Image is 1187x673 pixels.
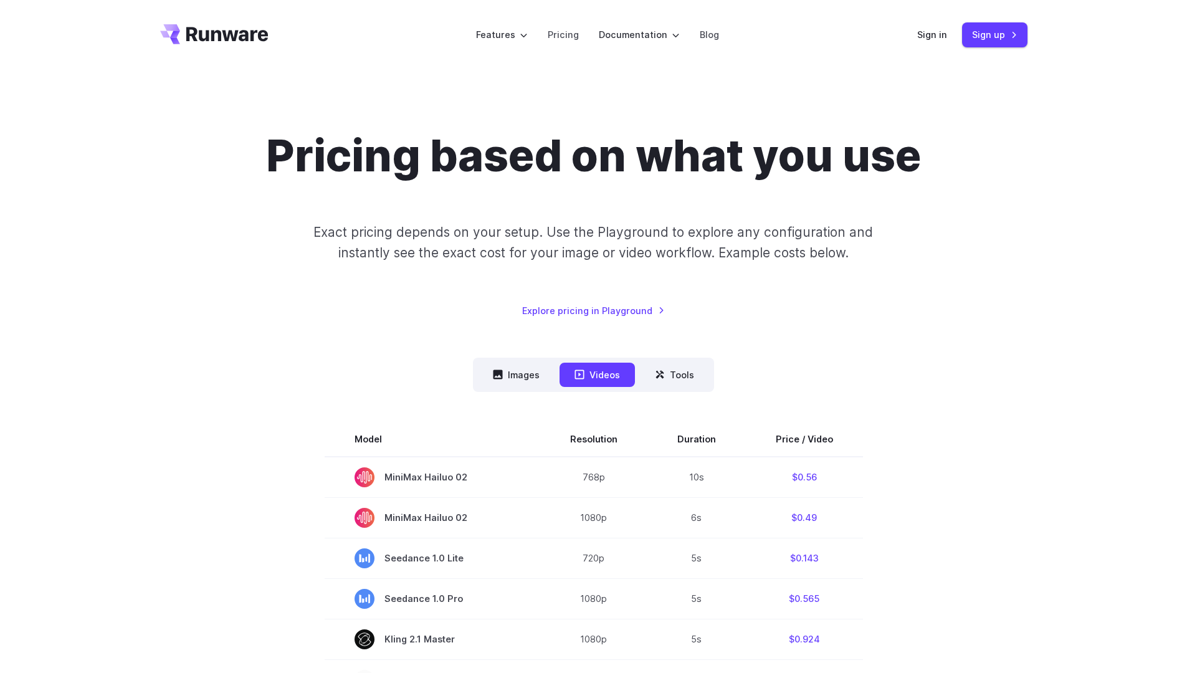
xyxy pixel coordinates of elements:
th: Model [325,422,540,457]
td: $0.143 [746,538,863,578]
td: 1080p [540,619,647,659]
label: Features [476,27,528,42]
a: Pricing [548,27,579,42]
a: Blog [700,27,719,42]
td: $0.565 [746,578,863,619]
span: Seedance 1.0 Pro [355,589,510,609]
td: 1080p [540,497,647,538]
td: 1080p [540,578,647,619]
td: $0.56 [746,457,863,498]
th: Resolution [540,422,647,457]
td: 720p [540,538,647,578]
span: Kling 2.1 Master [355,629,510,649]
a: Go to / [160,24,269,44]
a: Explore pricing in Playground [522,303,665,318]
th: Duration [647,422,746,457]
td: 6s [647,497,746,538]
td: 5s [647,538,746,578]
td: 5s [647,578,746,619]
td: 5s [647,619,746,659]
h1: Pricing based on what you use [266,130,921,182]
button: Tools [640,363,709,387]
span: MiniMax Hailuo 02 [355,467,510,487]
td: 10s [647,457,746,498]
p: Exact pricing depends on your setup. Use the Playground to explore any configuration and instantl... [290,222,897,264]
a: Sign up [962,22,1027,47]
span: MiniMax Hailuo 02 [355,508,510,528]
span: Seedance 1.0 Lite [355,548,510,568]
a: Sign in [917,27,947,42]
td: $0.924 [746,619,863,659]
button: Images [478,363,555,387]
th: Price / Video [746,422,863,457]
label: Documentation [599,27,680,42]
td: $0.49 [746,497,863,538]
td: 768p [540,457,647,498]
button: Videos [560,363,635,387]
